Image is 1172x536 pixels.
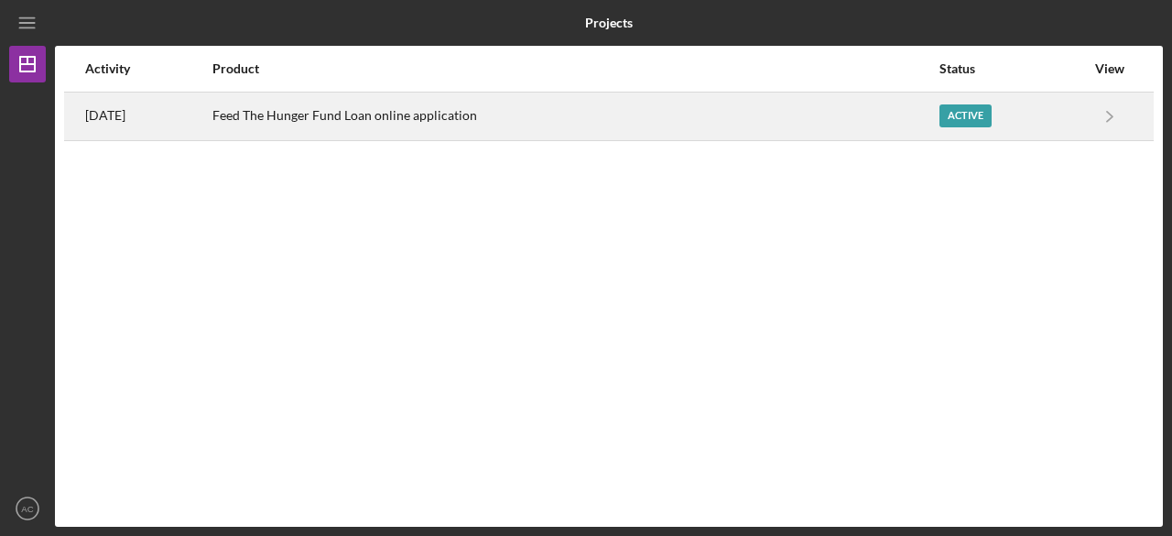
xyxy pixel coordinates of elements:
[85,108,125,123] time: 2025-08-13 09:26
[1087,61,1133,76] div: View
[939,104,992,127] div: Active
[212,93,938,139] div: Feed The Hunger Fund Loan online application
[585,16,633,30] b: Projects
[939,61,1085,76] div: Status
[85,61,211,76] div: Activity
[9,490,46,527] button: AC
[21,504,33,514] text: AC
[212,61,938,76] div: Product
